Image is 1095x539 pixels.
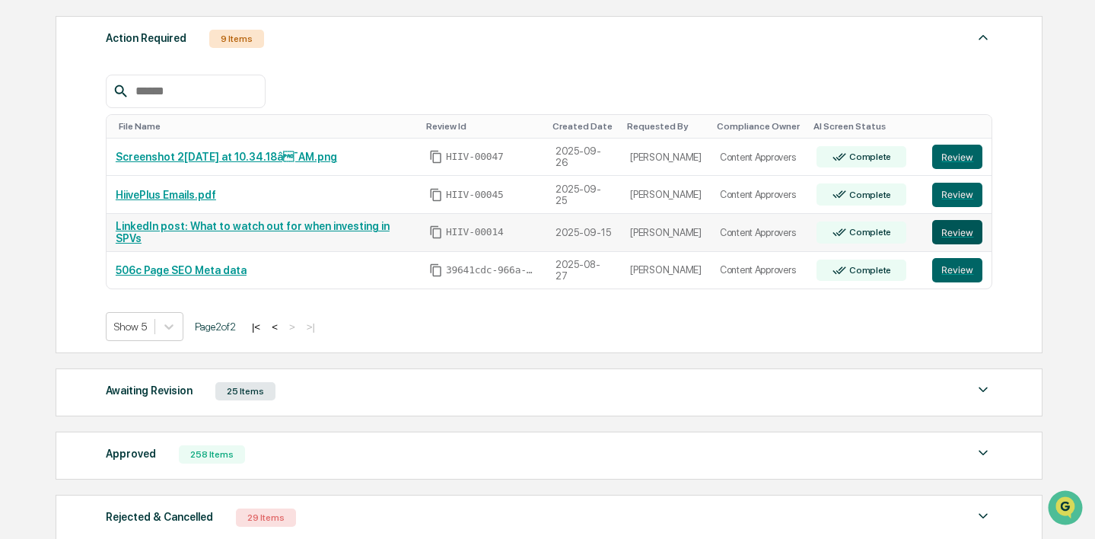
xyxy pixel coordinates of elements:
[106,381,193,400] div: Awaiting Revision
[932,220,982,244] button: Review
[106,444,156,464] div: Approved
[1046,489,1087,530] iframe: Open customer support
[52,132,193,144] div: We're available if you need us!
[116,264,247,276] a: 506c Page SEO Meta data
[546,139,621,177] td: 2025-09-26
[15,116,43,144] img: 1746055101610-c473b297-6a78-478c-a979-82029cc54cd1
[974,381,992,399] img: caret
[621,176,711,214] td: [PERSON_NAME]
[179,445,245,464] div: 258 Items
[426,121,540,132] div: Toggle SortBy
[106,28,186,48] div: Action Required
[52,116,250,132] div: Start new chat
[446,226,504,238] span: HIIV-00014
[974,28,992,46] img: caret
[846,227,891,238] div: Complete
[552,121,615,132] div: Toggle SortBy
[974,444,992,462] img: caret
[259,121,277,139] button: Start new chat
[116,189,216,201] a: HiivePlus Emails.pdf
[446,189,504,201] span: HIIV-00045
[429,263,443,277] span: Copy Id
[236,509,296,527] div: 29 Items
[104,186,195,213] a: 🗄️Attestations
[621,139,711,177] td: [PERSON_NAME]
[627,121,705,132] div: Toggle SortBy
[446,264,537,276] span: 39641cdc-966a-4e65-879f-2a6a777944d8
[846,190,891,200] div: Complete
[621,214,711,252] td: [PERSON_NAME]
[846,265,891,276] div: Complete
[151,258,184,269] span: Pylon
[429,188,443,202] span: Copy Id
[30,192,98,207] span: Preclearance
[302,321,320,333] button: >|
[932,258,982,282] button: Review
[446,151,504,163] span: HIIV-00047
[110,193,123,206] div: 🗄️
[546,176,621,214] td: 2025-09-25
[9,215,102,242] a: 🔎Data Lookup
[717,121,802,132] div: Toggle SortBy
[429,150,443,164] span: Copy Id
[247,321,265,333] button: |<
[429,225,443,239] span: Copy Id
[15,193,27,206] div: 🖐️
[546,252,621,289] td: 2025-08-27
[285,321,300,333] button: >
[621,252,711,289] td: [PERSON_NAME]
[107,257,184,269] a: Powered byPylon
[711,139,808,177] td: Content Approvers
[711,214,808,252] td: Content Approvers
[106,507,213,527] div: Rejected & Cancelled
[974,507,992,525] img: caret
[935,121,985,132] div: Toggle SortBy
[126,192,189,207] span: Attestations
[932,183,982,207] button: Review
[30,221,96,236] span: Data Lookup
[119,121,414,132] div: Toggle SortBy
[15,222,27,234] div: 🔎
[546,214,621,252] td: 2025-09-15
[209,30,264,48] div: 9 Items
[215,382,275,400] div: 25 Items
[846,151,891,162] div: Complete
[813,121,917,132] div: Toggle SortBy
[116,151,337,163] a: Screenshot 2[DATE] at 10.34.18â¯AM.png
[267,321,282,333] button: <
[15,32,277,56] p: How can we help?
[195,321,236,333] span: Page 2 of 2
[711,252,808,289] td: Content Approvers
[711,176,808,214] td: Content Approvers
[932,145,982,169] button: Review
[116,220,390,244] a: LinkedIn post: What to watch out for when investing in SPVs
[9,186,104,213] a: 🖐️Preclearance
